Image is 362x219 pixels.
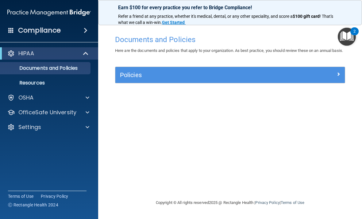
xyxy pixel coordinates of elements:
[353,31,356,39] div: 2
[18,50,34,57] p: HIPAA
[8,193,33,199] a: Terms of Use
[4,80,88,86] p: Resources
[293,14,320,19] strong: $100 gift card
[338,28,356,46] button: Open Resource Center, 2 new notifications
[118,193,342,213] div: Copyright © All rights reserved 2025 @ Rectangle Health | |
[7,50,89,57] a: HIPAA
[8,202,58,208] span: Ⓒ Rectangle Health 2024
[115,36,345,44] h4: Documents and Policies
[7,6,91,19] img: PMB logo
[162,20,186,25] a: Get Started
[41,193,68,199] a: Privacy Policy
[18,123,41,131] p: Settings
[7,123,89,131] a: Settings
[4,65,88,71] p: Documents and Policies
[120,70,340,80] a: Policies
[281,200,304,205] a: Terms of Use
[255,200,279,205] a: Privacy Policy
[162,20,185,25] strong: Get Started
[115,48,343,53] span: Here are the documents and policies that apply to your organization. As best practice, you should...
[18,109,76,116] p: OfficeSafe University
[120,72,283,78] h5: Policies
[118,14,334,25] span: ! That's what we call a win-win.
[18,94,34,101] p: OSHA
[7,94,89,101] a: OSHA
[118,5,342,10] p: Earn $100 for every practice you refer to Bridge Compliance!
[7,109,89,116] a: OfficeSafe University
[18,26,61,35] h4: Compliance
[118,14,293,19] span: Refer a friend at any practice, whether it's medical, dental, or any other speciality, and score a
